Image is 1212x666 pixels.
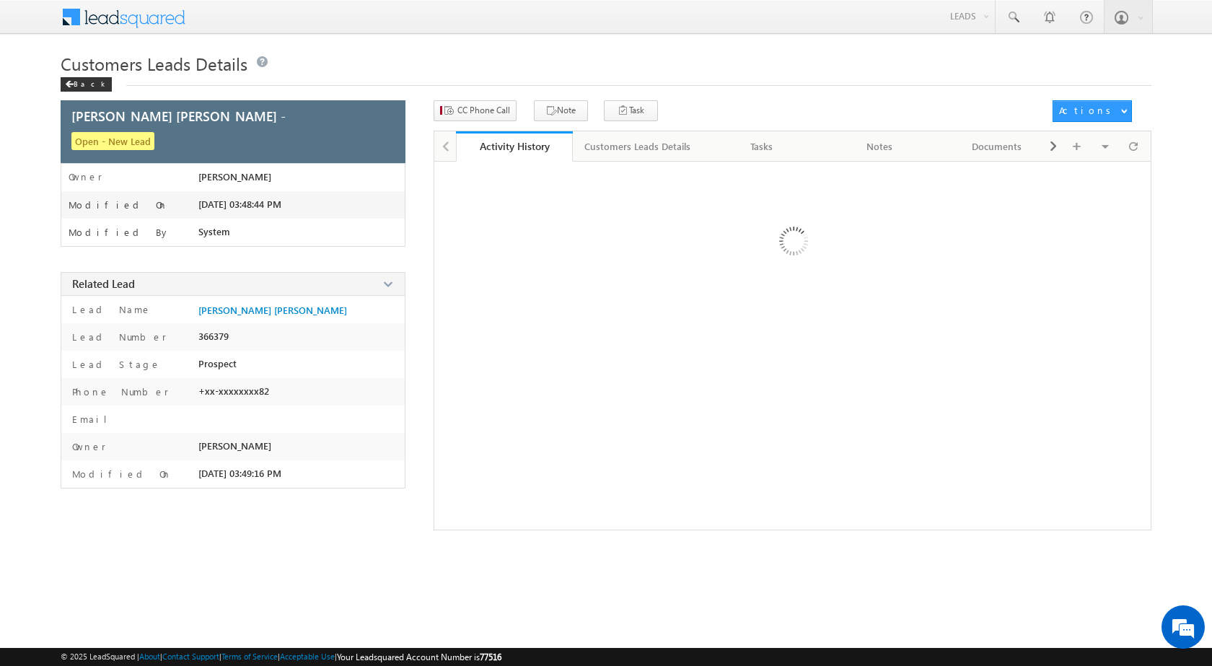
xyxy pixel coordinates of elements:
[69,413,118,426] label: Email
[534,100,588,121] button: Note
[1059,104,1116,117] div: Actions
[72,276,135,291] span: Related Lead
[69,199,168,211] label: Modified On
[457,104,510,117] span: CC Phone Call
[69,227,170,238] label: Modified By
[718,169,867,318] img: Loading ...
[61,650,501,664] span: © 2025 LeadSquared | | | | |
[480,652,501,662] span: 77516
[71,110,286,123] span: [PERSON_NAME] [PERSON_NAME] -
[434,100,517,121] button: CC Phone Call
[69,440,106,453] label: Owner
[198,385,269,397] span: +xx-xxxxxxxx82
[573,131,703,162] a: Customers Leads Details
[950,138,1043,155] div: Documents
[198,226,230,237] span: System
[715,138,808,155] div: Tasks
[198,330,229,342] span: 366379
[198,198,281,210] span: [DATE] 03:48:44 PM
[456,131,574,162] a: Activity History
[467,139,563,153] div: Activity History
[833,138,926,155] div: Notes
[337,652,501,662] span: Your Leadsquared Account Number is
[1053,100,1132,122] button: Actions
[69,468,172,481] label: Modified On
[69,303,151,316] label: Lead Name
[703,131,821,162] a: Tasks
[61,52,247,75] span: Customers Leads Details
[939,131,1056,162] a: Documents
[139,652,160,661] a: About
[198,440,271,452] span: [PERSON_NAME]
[198,468,281,479] span: [DATE] 03:49:16 PM
[198,304,347,316] a: [PERSON_NAME] [PERSON_NAME]
[69,358,161,371] label: Lead Stage
[69,385,169,398] label: Phone Number
[198,358,237,369] span: Prospect
[604,100,658,121] button: Task
[280,652,335,661] a: Acceptable Use
[61,77,112,92] div: Back
[221,652,278,661] a: Terms of Service
[584,138,690,155] div: Customers Leads Details
[821,131,939,162] a: Notes
[162,652,219,661] a: Contact Support
[69,330,167,343] label: Lead Number
[71,132,154,150] span: Open - New Lead
[198,171,271,183] span: [PERSON_NAME]
[69,171,102,183] label: Owner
